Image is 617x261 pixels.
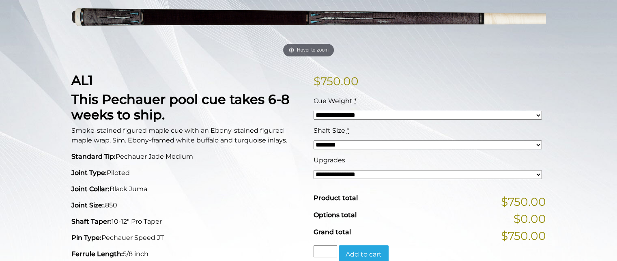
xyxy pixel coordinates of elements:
span: Grand total [314,228,351,236]
strong: Pin Type: [71,234,101,242]
span: $750.00 [501,193,546,210]
span: $ [314,74,320,88]
strong: Ferrule Length: [71,250,123,258]
bdi: 750.00 [314,74,359,88]
input: Product quantity [314,245,337,257]
strong: Joint Collar: [71,185,110,193]
strong: Joint Type: [71,169,107,177]
strong: Shaft Taper: [71,218,112,225]
span: Smoke-stained figured maple cue with an Ebony-stained figured maple wrap. Sim. Ebony-framed white... [71,127,287,144]
strong: Joint Size: [71,201,104,209]
span: $0.00 [514,210,546,227]
strong: AL1 [71,72,93,88]
p: 10-12" Pro Taper [71,217,304,226]
p: 5/8 inch [71,249,304,259]
span: Upgrades [314,156,345,164]
span: $750.00 [501,227,546,244]
p: Black Juma [71,184,304,194]
p: Pechauer Jade Medium [71,152,304,162]
strong: This Pechauer pool cue takes 6-8 weeks to ship. [71,91,290,123]
abbr: required [354,97,357,105]
p: .850 [71,201,304,210]
p: Piloted [71,168,304,178]
strong: Standard Tip: [71,153,116,160]
span: Cue Weight [314,97,353,105]
span: Product total [314,194,358,202]
p: Pechauer Speed JT [71,233,304,243]
span: Shaft Size [314,127,345,134]
abbr: required [347,127,349,134]
span: Options total [314,211,357,219]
